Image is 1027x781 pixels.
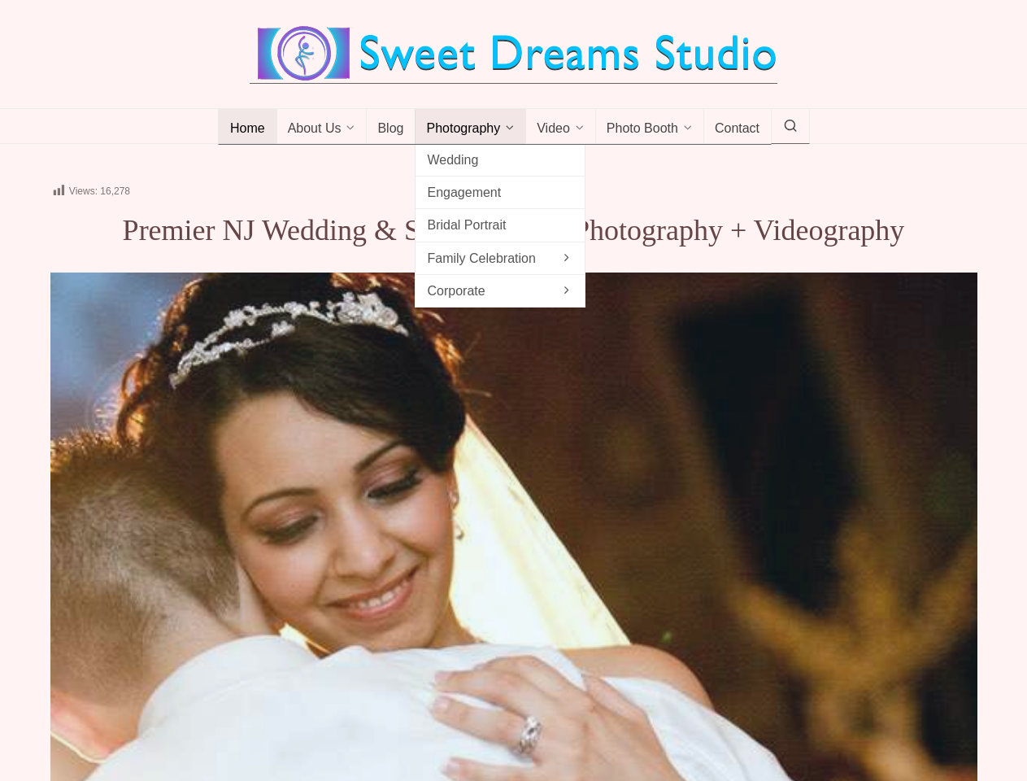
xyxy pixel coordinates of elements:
[415,275,585,307] a: Corporate
[123,214,905,247] span: Premier NJ Wedding & Special Event Photography + Videography
[427,181,573,203] span: Engagement
[100,185,130,197] span: 16,278
[218,109,277,145] a: Home
[366,109,416,145] a: Blog
[377,121,403,137] span: Blog
[607,121,678,137] span: Photo Booth
[230,121,265,137] span: Home
[595,109,704,145] a: Photo Booth
[250,24,777,83] img: Best Wedding Event Photography Photo Booth Videography NJ NY
[427,247,573,269] span: Family Celebration
[525,109,596,145] a: Video
[415,209,585,242] a: Bridal Portrait
[427,149,573,171] span: Wedding
[415,177,585,209] a: Engagement
[415,109,526,145] a: Photography
[427,214,573,236] span: Bridal Portrait
[276,109,368,145] a: About Us
[288,121,342,137] span: About Us
[715,121,759,137] span: Contact
[415,144,585,177] a: Wedding
[427,280,573,302] span: Corporate
[537,121,570,137] span: Video
[703,109,772,145] a: Contact
[426,121,500,137] span: Photography
[415,242,585,275] a: Family Celebration
[69,185,98,197] span: Views:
